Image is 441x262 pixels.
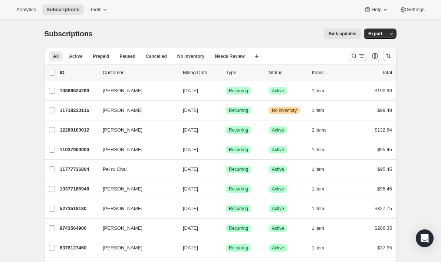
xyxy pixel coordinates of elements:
p: 11777736804 [60,166,97,173]
div: 11037900900[PERSON_NAME][DATE]SuccessRecurringSuccessActive1 item$95.45 [60,145,392,155]
button: Bulk updates [324,29,361,39]
button: Sort the results [383,51,394,61]
span: [DATE] [183,166,198,172]
p: 6378127460 [60,244,97,252]
button: Help [359,4,393,15]
div: 6378127460[PERSON_NAME][DATE]SuccessRecurringSuccessActive1 item$37.95 [60,243,392,253]
span: Settings [407,7,425,13]
button: [PERSON_NAME] [98,124,172,136]
span: Needs Review [215,53,245,59]
span: 1 item [312,225,324,231]
span: [DATE] [183,245,198,251]
button: 1 item [312,145,332,155]
p: 10377166948 [60,185,97,193]
div: 10377166948[PERSON_NAME][DATE]SuccessRecurringSuccessActive1 item$95.45 [60,184,392,194]
button: [PERSON_NAME] [98,183,172,195]
span: Analytics [16,7,36,13]
span: Recurring [229,107,248,113]
div: 5273518180[PERSON_NAME][DATE]SuccessRecurringSuccessActive1 item$327.75 [60,203,392,214]
span: 1 item [312,147,324,153]
span: $95.45 [377,186,392,192]
span: Active [272,147,284,153]
span: Active [272,245,284,251]
button: 1 item [312,105,332,116]
p: Total [382,69,392,76]
span: Recurring [229,88,248,94]
span: Help [371,7,381,13]
span: Bulk updates [329,31,356,37]
button: Customize table column order and visibility [370,51,380,61]
span: $327.75 [375,206,392,211]
div: IDCustomerBilling DateTypeStatusItemsTotal [60,69,392,76]
span: [DATE] [183,127,198,133]
button: 1 item [312,164,332,175]
span: Active [272,186,284,192]
div: Items [312,69,349,76]
span: Recurring [229,127,248,133]
span: Active [69,53,82,59]
span: [DATE] [183,206,198,211]
button: [PERSON_NAME] [98,203,172,215]
button: Subscriptions [42,4,84,15]
span: Tools [90,7,101,13]
div: Type [226,69,263,76]
p: Status [269,69,306,76]
span: All [53,53,59,59]
button: Settings [395,4,429,15]
p: 9743564900 [60,225,97,232]
button: [PERSON_NAME] [98,222,172,234]
span: Active [272,88,284,94]
div: 12280103012[PERSON_NAME][DATE]SuccessRecurringSuccessActive2 items$132.64 [60,125,392,135]
span: $190.90 [375,88,392,93]
button: 1 item [312,86,332,96]
span: [DATE] [183,147,198,152]
span: Subscriptions [44,30,93,38]
span: Subscriptions [46,7,79,13]
span: [PERSON_NAME] [103,126,142,134]
span: $95.45 [377,147,392,152]
span: 1 item [312,166,324,172]
span: 1 item [312,88,324,94]
button: [PERSON_NAME] [98,85,172,97]
p: Billing Date [183,69,220,76]
span: 1 item [312,107,324,113]
span: [PERSON_NAME] [103,185,142,193]
span: Cancelled [146,53,167,59]
span: No inventory [272,107,297,113]
button: Pei ru Chai [98,163,172,175]
span: $132.64 [375,127,392,133]
span: [PERSON_NAME] [103,146,142,153]
span: $37.95 [377,245,392,251]
span: $286.35 [375,225,392,231]
span: Recurring [229,186,248,192]
span: Recurring [229,147,248,153]
span: [PERSON_NAME] [103,107,142,114]
button: [PERSON_NAME] [98,242,172,254]
span: [DATE] [183,225,198,231]
span: Recurring [229,225,248,231]
button: Analytics [12,4,40,15]
span: Recurring [229,166,248,172]
span: Active [272,206,284,212]
span: [PERSON_NAME] [103,244,142,252]
div: 9743564900[PERSON_NAME][DATE]SuccessRecurringSuccessActive1 item$286.35 [60,223,392,233]
div: 10866524260[PERSON_NAME][DATE]SuccessRecurringSuccessActive1 item$190.90 [60,86,392,96]
button: Tools [85,4,113,15]
span: Export [368,31,382,37]
button: Export [364,29,387,39]
span: 2 items [312,127,326,133]
button: 1 item [312,243,332,253]
span: [PERSON_NAME] [103,225,142,232]
p: 5273518180 [60,205,97,212]
button: [PERSON_NAME] [98,144,172,156]
span: [PERSON_NAME] [103,205,142,212]
p: ID [60,69,97,76]
span: Recurring [229,206,248,212]
span: [DATE] [183,186,198,192]
button: 1 item [312,184,332,194]
span: $95.45 [377,166,392,172]
span: [PERSON_NAME] [103,87,142,94]
p: 12280103012 [60,126,97,134]
span: [DATE] [183,107,198,113]
p: 10866524260 [60,87,97,94]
